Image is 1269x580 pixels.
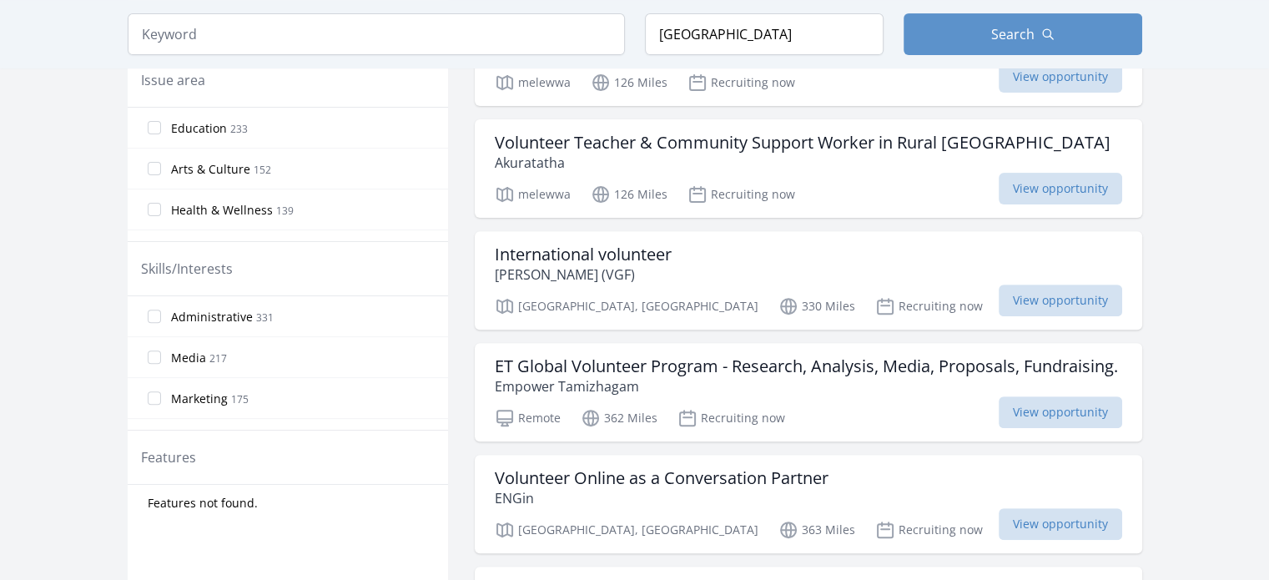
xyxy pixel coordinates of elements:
span: 175 [231,392,249,406]
p: [PERSON_NAME] (VGF) [495,265,672,285]
p: Recruiting now [875,296,983,316]
legend: Features [141,447,196,467]
h3: Volunteer Online as a Conversation Partner [495,468,828,488]
span: 152 [254,163,271,177]
span: View opportunity [999,396,1122,428]
p: [GEOGRAPHIC_DATA], [GEOGRAPHIC_DATA] [495,296,758,316]
span: 233 [230,122,248,136]
p: Recruiting now [687,184,795,204]
input: Education 233 [148,121,161,134]
span: 139 [276,204,294,218]
span: Media [171,350,206,366]
span: Features not found. [148,495,258,512]
p: Akuratatha [495,153,1110,173]
a: International volunteer [PERSON_NAME] (VGF) [GEOGRAPHIC_DATA], [GEOGRAPHIC_DATA] 330 Miles Recrui... [475,231,1142,330]
p: ENGin [495,488,828,508]
h3: Volunteer Teacher & Community Support Worker in Rural [GEOGRAPHIC_DATA] [495,133,1110,153]
input: Marketing 175 [148,391,161,405]
span: Search [991,24,1035,44]
span: View opportunity [999,61,1122,93]
span: 217 [209,351,227,366]
p: melewwa [495,73,571,93]
a: Volunteer Teacher & Community Support Worker in Rural [GEOGRAPHIC_DATA] Akuratatha melewwa 126 Mi... [475,119,1142,218]
p: 126 Miles [591,184,667,204]
span: 331 [256,310,274,325]
p: 362 Miles [581,408,657,428]
p: 126 Miles [591,73,667,93]
input: Administrative 331 [148,310,161,323]
span: Health & Wellness [171,202,273,219]
input: Media 217 [148,351,161,364]
p: Remote [495,408,561,428]
a: ET Global Volunteer Program - Research, Analysis, Media, Proposals, Fundraising. Empower Tamizhag... [475,343,1142,441]
span: Education [171,120,227,137]
p: melewwa [495,184,571,204]
p: Recruiting now [875,520,983,540]
h3: ET Global Volunteer Program - Research, Analysis, Media, Proposals, Fundraising. [495,356,1118,376]
legend: Issue area [141,70,205,90]
a: Volunteer Online as a Conversation Partner ENGin [GEOGRAPHIC_DATA], [GEOGRAPHIC_DATA] 363 Miles R... [475,455,1142,553]
input: Arts & Culture 152 [148,162,161,175]
legend: Skills/Interests [141,259,233,279]
p: 330 Miles [778,296,855,316]
p: [GEOGRAPHIC_DATA], [GEOGRAPHIC_DATA] [495,520,758,540]
span: Marketing [171,391,228,407]
h3: International volunteer [495,245,672,265]
input: Location [645,13,884,55]
p: 363 Miles [778,520,855,540]
span: Administrative [171,309,253,325]
button: Search [904,13,1142,55]
span: Arts & Culture [171,161,250,178]
input: Health & Wellness 139 [148,203,161,216]
span: View opportunity [999,173,1122,204]
input: Keyword [128,13,625,55]
p: Recruiting now [687,73,795,93]
p: Empower Tamizhagam [495,376,1118,396]
p: Recruiting now [677,408,785,428]
span: View opportunity [999,508,1122,540]
span: View opportunity [999,285,1122,316]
